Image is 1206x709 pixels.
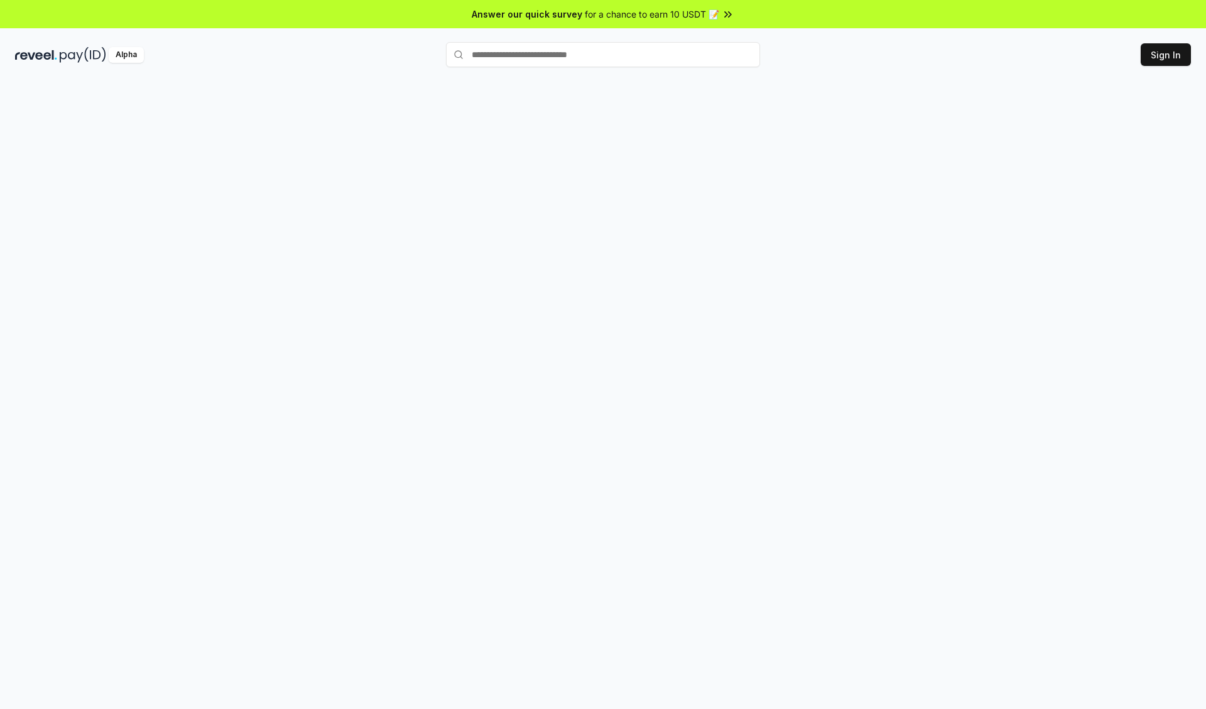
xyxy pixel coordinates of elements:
button: Sign In [1141,43,1191,66]
img: pay_id [60,47,106,63]
span: for a chance to earn 10 USDT 📝 [585,8,719,21]
span: Answer our quick survey [472,8,582,21]
img: reveel_dark [15,47,57,63]
div: Alpha [109,47,144,63]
